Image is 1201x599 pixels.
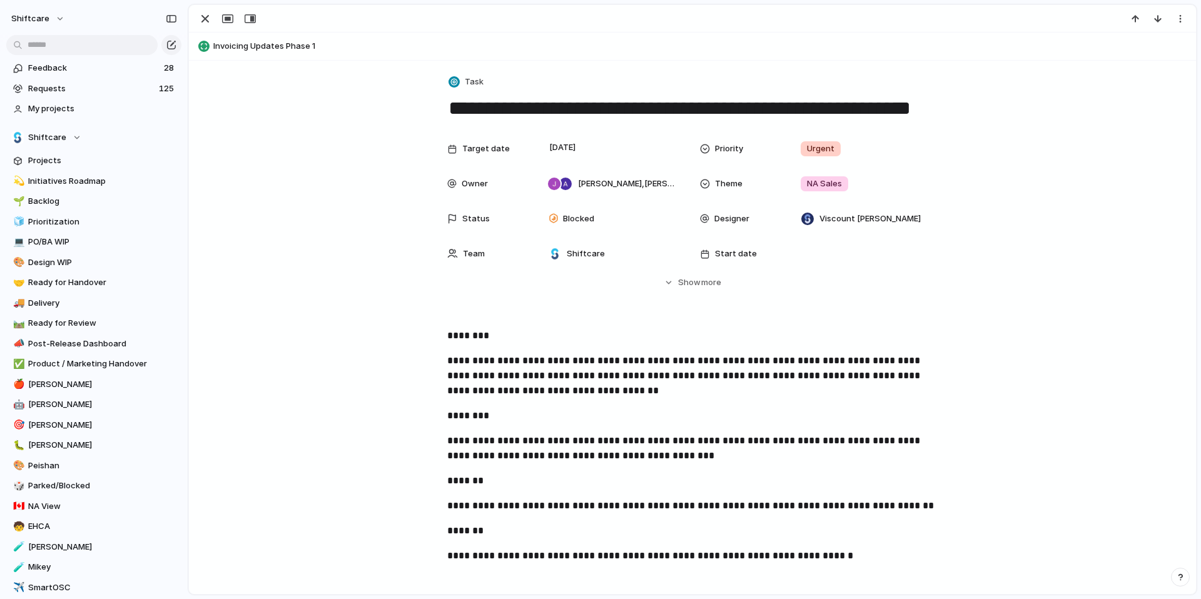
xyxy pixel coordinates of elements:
span: [DATE] [546,140,579,155]
button: 🧒 [11,520,24,533]
span: Backlog [28,195,177,208]
div: 💻 [13,235,22,249]
button: 🚚 [11,297,24,310]
a: 🇨🇦NA View [6,497,181,516]
a: Projects [6,151,181,170]
a: 🧒EHCA [6,517,181,536]
button: 🌱 [11,195,24,208]
a: 🤖[PERSON_NAME] [6,395,181,414]
a: Feedback28 [6,59,181,78]
a: My projects [6,99,181,118]
div: 🧊 [13,214,22,229]
button: 📣 [11,338,24,350]
button: 🇨🇦 [11,500,24,513]
span: Status [462,213,490,225]
span: EHCA [28,520,177,533]
span: Prioritization [28,216,177,228]
span: Parked/Blocked [28,480,177,492]
div: 🧪[PERSON_NAME] [6,538,181,556]
div: 🍎[PERSON_NAME] [6,375,181,394]
a: 📣Post-Release Dashboard [6,335,181,353]
div: 🧪 [13,560,22,575]
span: SmartOSC [28,581,177,594]
span: Peishan [28,460,177,472]
button: 💫 [11,175,24,188]
div: 🛤️ [13,316,22,331]
span: Task [465,76,484,88]
button: Showmore [447,271,938,294]
span: [PERSON_NAME] [28,419,177,431]
button: ✈️ [11,581,24,594]
span: Target date [462,143,510,155]
div: 🤝 [13,276,22,290]
a: 🧪Mikey [6,558,181,576]
div: 🧪 [13,540,22,554]
span: Shiftcare [28,131,66,144]
span: 28 [164,62,176,74]
div: 🇨🇦 [13,499,22,513]
div: 🎨 [13,255,22,269]
span: 125 [159,83,176,95]
span: shiftcare [11,13,49,25]
span: Shiftcare [567,248,605,260]
span: Owner [462,178,488,190]
span: Start date [715,248,757,260]
span: Theme [715,178,742,190]
button: 🎯 [11,419,24,431]
button: 🤖 [11,398,24,411]
button: 🎨 [11,460,24,472]
span: Urgent [807,143,834,155]
div: 🐛[PERSON_NAME] [6,436,181,455]
div: 🧒 [13,520,22,534]
a: 🎨Design WIP [6,253,181,272]
div: 💫Initiatives Roadmap [6,172,181,191]
a: Requests125 [6,79,181,98]
button: 🧊 [11,216,24,228]
button: 🧪 [11,541,24,553]
a: 🌱Backlog [6,192,181,211]
span: [PERSON_NAME] [28,439,177,451]
a: 🎯[PERSON_NAME] [6,416,181,435]
span: Blocked [563,213,594,225]
button: Invoicing Updates Phase 1 [195,36,1190,56]
span: more [701,276,721,289]
a: 🧊Prioritization [6,213,181,231]
span: Invoicing Updates Phase 1 [213,40,1190,53]
span: Mikey [28,561,177,573]
button: 🎨 [11,256,24,269]
div: 🌱 [13,194,22,209]
button: Shiftcare [6,128,181,147]
span: [PERSON_NAME] [28,541,177,553]
span: Delivery [28,297,177,310]
span: Requests [28,83,155,95]
div: ✈️SmartOSC [6,578,181,597]
a: ✅Product / Marketing Handover [6,355,181,373]
button: shiftcare [6,9,71,29]
a: 🎲Parked/Blocked [6,476,181,495]
span: Priority [715,143,743,155]
button: Task [446,73,487,91]
div: 💻PO/BA WIP [6,233,181,251]
button: 🛤️ [11,317,24,330]
div: 🐛 [13,438,22,453]
button: 🎲 [11,480,24,492]
a: 🤝Ready for Handover [6,273,181,292]
span: Team [463,248,485,260]
span: NA Sales [807,178,842,190]
span: [PERSON_NAME] , [PERSON_NAME] [578,178,674,190]
button: 🧪 [11,561,24,573]
div: 🎯 [13,418,22,432]
div: 🍎 [13,377,22,391]
a: 🛤️Ready for Review [6,314,181,333]
span: Feedback [28,62,160,74]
